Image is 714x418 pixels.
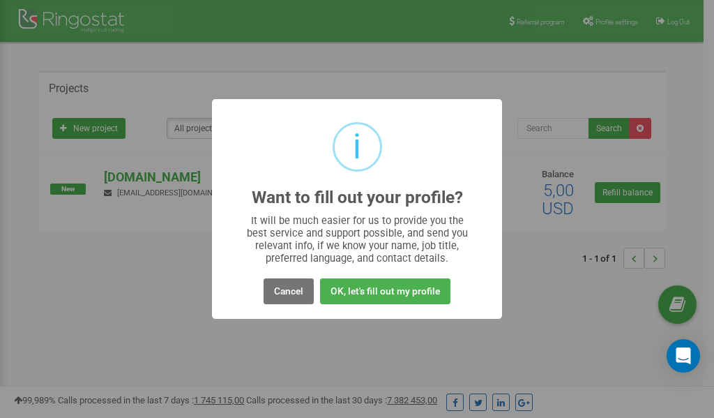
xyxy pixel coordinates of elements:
[252,188,463,207] h2: Want to fill out your profile?
[240,214,475,264] div: It will be much easier for us to provide you the best service and support possible, and send you ...
[353,124,361,170] div: i
[264,278,314,304] button: Cancel
[320,278,450,304] button: OK, let's fill out my profile
[667,339,700,373] div: Open Intercom Messenger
